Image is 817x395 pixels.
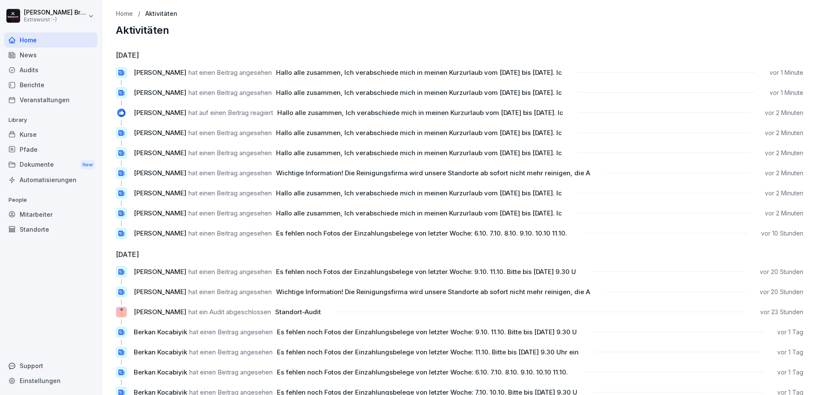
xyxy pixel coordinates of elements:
[276,149,562,157] span: Hallo alle zusammen, Ich verabschiede mich in meinen Kurzurlaub vom [DATE] bis [DATE]. Ic
[188,169,272,177] span: hat einen Beitrag angesehen
[24,9,86,16] p: [PERSON_NAME] Bröker
[277,109,563,117] span: Hallo alle zusammen, Ich verabschiede mich in meinen Kurzurlaub vom [DATE] bis [DATE]. Ic
[777,328,803,336] p: vor 1 Tag
[277,348,579,356] span: Es fehlen noch Fotos der Einzahlungsbelege von letzter Woche: 11.10. Bitte bis [DATE] 9.30 Uhr ein
[4,62,97,77] a: Audits
[189,368,273,376] span: hat einen Beitrag angesehen
[188,88,272,97] span: hat einen Beitrag angesehen
[4,47,97,62] a: News
[765,129,803,137] p: vor 2 Minuten
[277,368,568,376] span: Es fehlen noch Fotos der Einzahlungsbelege von letzter Woche: 6.10. 7.10. 8.10. 9.10. 10.10 11.10.
[770,88,803,97] p: vor 1 Minute
[188,129,272,137] span: hat einen Beitrag angesehen
[777,348,803,357] p: vor 1 Tag
[134,268,186,276] span: [PERSON_NAME]
[116,50,803,60] h6: [DATE]
[4,113,97,127] p: Library
[24,17,86,23] p: Extrawurst :-)
[188,68,272,77] span: hat einen Beitrag angesehen
[188,268,272,276] span: hat einen Beitrag angesehen
[4,32,97,47] a: Home
[80,160,95,170] div: New
[4,222,97,237] a: Standorte
[188,149,272,157] span: hat einen Beitrag angesehen
[765,189,803,197] p: vor 2 Minuten
[765,169,803,177] p: vor 2 Minuten
[4,92,97,107] a: Veranstaltungen
[765,209,803,218] p: vor 2 Minuten
[760,308,803,316] p: vor 23 Stunden
[4,358,97,373] div: Support
[116,24,803,36] h2: Aktivitäten
[765,109,803,117] p: vor 2 Minuten
[4,373,97,388] a: Einstellungen
[188,109,273,117] span: hat auf einen Beitrag reagiert
[276,189,562,197] span: Hallo alle zusammen, Ich verabschiede mich in meinen Kurzurlaub vom [DATE] bis [DATE]. Ic
[134,209,186,217] span: [PERSON_NAME]
[134,229,186,237] span: [PERSON_NAME]
[761,229,803,238] p: vor 10 Stunden
[760,288,803,296] p: vor 20 Stunden
[134,368,187,376] span: Berkan Kocabiyik
[134,189,186,197] span: [PERSON_NAME]
[277,328,577,336] span: Es fehlen noch Fotos der Einzahlungsbelege von letzter Woche: 9.10. 11.10. Bitte bis [DATE] 9.30 U
[134,129,186,137] span: [PERSON_NAME]
[276,288,590,296] span: Wichtige Information! Die Reinigungsfirma wird unsere Standorte ab sofort nicht mehr reinigen, die A
[4,207,97,222] a: Mitarbeiter
[189,348,273,356] span: hat einen Beitrag angesehen
[4,142,97,157] a: Pfade
[4,193,97,207] p: People
[276,88,562,97] span: Hallo alle zusammen, Ich verabschiede mich in meinen Kurzurlaub vom [DATE] bis [DATE]. Ic
[134,169,186,177] span: [PERSON_NAME]
[188,229,272,237] span: hat einen Beitrag angesehen
[765,149,803,157] p: vor 2 Minuten
[188,209,272,217] span: hat einen Beitrag angesehen
[118,307,126,317] p: 🎖️
[134,68,186,77] span: [PERSON_NAME]
[760,268,803,276] p: vor 20 Stunden
[276,129,562,137] span: Hallo alle zusammen, Ich verabschiede mich in meinen Kurzurlaub vom [DATE] bis [DATE]. Ic
[770,68,803,77] p: vor 1 Minute
[276,68,562,77] span: Hallo alle zusammen, Ich verabschiede mich in meinen Kurzurlaub vom [DATE] bis [DATE]. Ic
[4,127,97,142] a: Kurse
[275,308,321,316] span: Standort-Audit
[116,10,133,18] a: Home
[276,209,562,217] span: Hallo alle zusammen, Ich verabschiede mich in meinen Kurzurlaub vom [DATE] bis [DATE]. Ic
[138,10,140,18] p: /
[134,109,186,117] span: [PERSON_NAME]
[4,172,97,187] a: Automatisierungen
[777,368,803,377] p: vor 1 Tag
[276,229,567,237] span: Es fehlen noch Fotos der Einzahlungsbelege von letzter Woche: 6.10. 7.10. 8.10. 9.10. 10.10 11.10.
[134,288,186,296] span: [PERSON_NAME]
[134,328,187,336] span: Berkan Kocabiyik
[116,249,803,259] h6: [DATE]
[134,88,186,97] span: [PERSON_NAME]
[189,328,273,336] span: hat einen Beitrag angesehen
[188,288,272,296] span: hat einen Beitrag angesehen
[276,268,576,276] span: Es fehlen noch Fotos der Einzahlungsbelege von letzter Woche: 9.10. 11.10. Bitte bis [DATE] 9.30 U
[134,348,187,356] span: Berkan Kocabiyik
[188,189,272,197] span: hat einen Beitrag angesehen
[276,169,590,177] span: Wichtige Information! Die Reinigungsfirma wird unsere Standorte ab sofort nicht mehr reinigen, die A
[4,157,97,173] div: Dokumente
[134,308,186,316] span: [PERSON_NAME]
[188,308,271,316] span: hat ein Audit abgeschlossen
[4,157,97,173] a: DokumenteNew
[145,10,177,18] a: Aktivitäten
[4,77,97,92] a: Berichte
[134,149,186,157] span: [PERSON_NAME]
